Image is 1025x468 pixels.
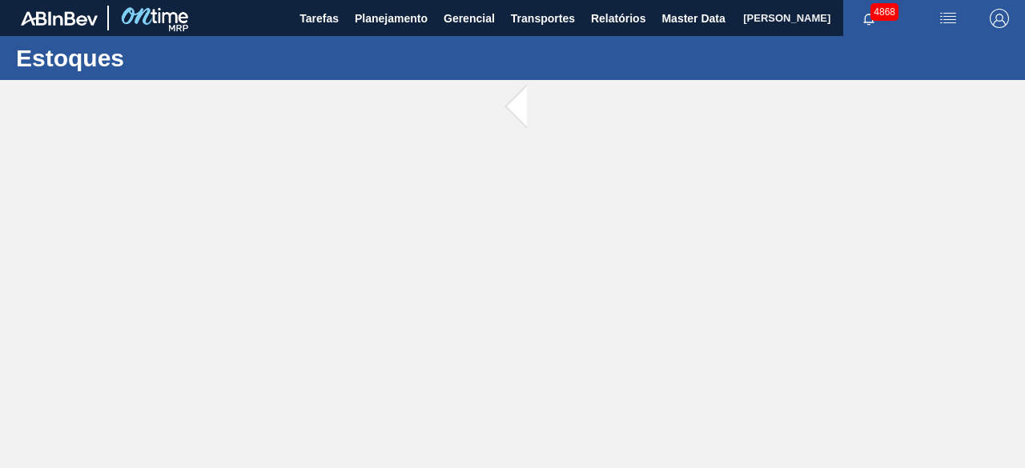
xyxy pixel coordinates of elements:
span: 4868 [870,3,898,21]
span: Tarefas [299,9,339,28]
span: Master Data [661,9,725,28]
button: Notificações [843,7,894,30]
img: TNhmsLtSVTkK8tSr43FrP2fwEKptu5GPRR3wAAAABJRU5ErkJggg== [21,11,98,26]
span: Gerencial [444,9,495,28]
h1: Estoques [16,49,300,67]
span: Transportes [511,9,575,28]
img: Logout [990,9,1009,28]
span: Relatórios [591,9,645,28]
img: userActions [939,9,958,28]
span: Planejamento [355,9,428,28]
